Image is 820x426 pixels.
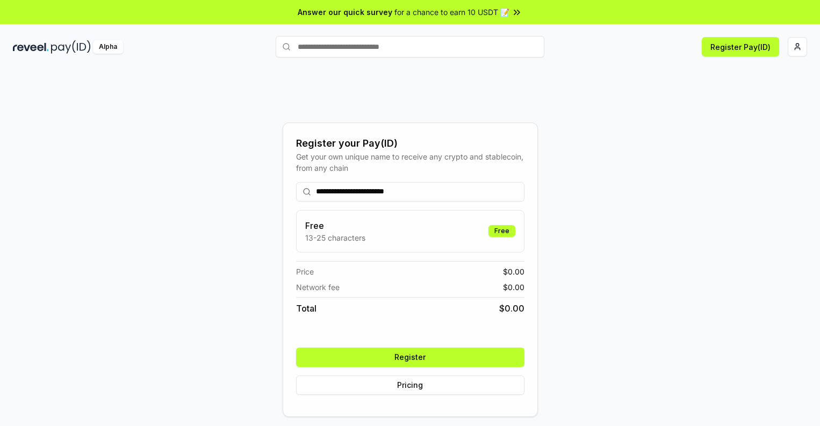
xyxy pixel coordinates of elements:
[503,281,524,293] span: $ 0.00
[93,40,123,54] div: Alpha
[499,302,524,315] span: $ 0.00
[296,151,524,174] div: Get your own unique name to receive any crypto and stablecoin, from any chain
[702,37,779,56] button: Register Pay(ID)
[488,225,515,237] div: Free
[296,281,340,293] span: Network fee
[305,219,365,232] h3: Free
[394,6,509,18] span: for a chance to earn 10 USDT 📝
[305,232,365,243] p: 13-25 characters
[13,40,49,54] img: reveel_dark
[296,376,524,395] button: Pricing
[296,136,524,151] div: Register your Pay(ID)
[296,348,524,367] button: Register
[503,266,524,277] span: $ 0.00
[51,40,91,54] img: pay_id
[296,266,314,277] span: Price
[298,6,392,18] span: Answer our quick survey
[296,302,317,315] span: Total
